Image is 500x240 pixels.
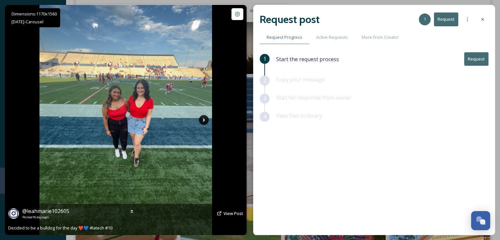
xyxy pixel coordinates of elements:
span: Decided to be a bulldog for the day ❤️💙 #latech #10 [8,225,112,231]
span: View files in library [276,112,322,119]
span: 1 [263,55,266,63]
a: @leahmarie102605 [22,207,69,215]
span: Active Requests [316,34,348,40]
span: @ leahmarie102605 [22,207,69,215]
span: [DATE] - Carousel [12,19,43,25]
span: More From Creator [362,34,399,40]
span: Posted 16 days ago [22,215,69,220]
a: View Post [224,210,243,217]
span: Start the request process [276,55,339,63]
span: Copy your message [276,76,325,83]
span: Wait for response from owner [276,94,351,101]
span: 4 [263,113,266,121]
img: Decided to be a bulldog for the day ❤️💙 #latech #10 [39,5,212,235]
span: 2 [263,77,266,84]
button: Request [434,12,458,26]
span: 3 [263,95,266,103]
span: View Post [224,210,243,216]
span: Dimensions: 1170 x 1560 [12,11,57,17]
button: Request [464,52,488,66]
span: 1 [424,16,426,22]
h2: Request post [260,12,320,27]
button: Open Chat [471,211,490,230]
span: Request Progress [267,34,302,40]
